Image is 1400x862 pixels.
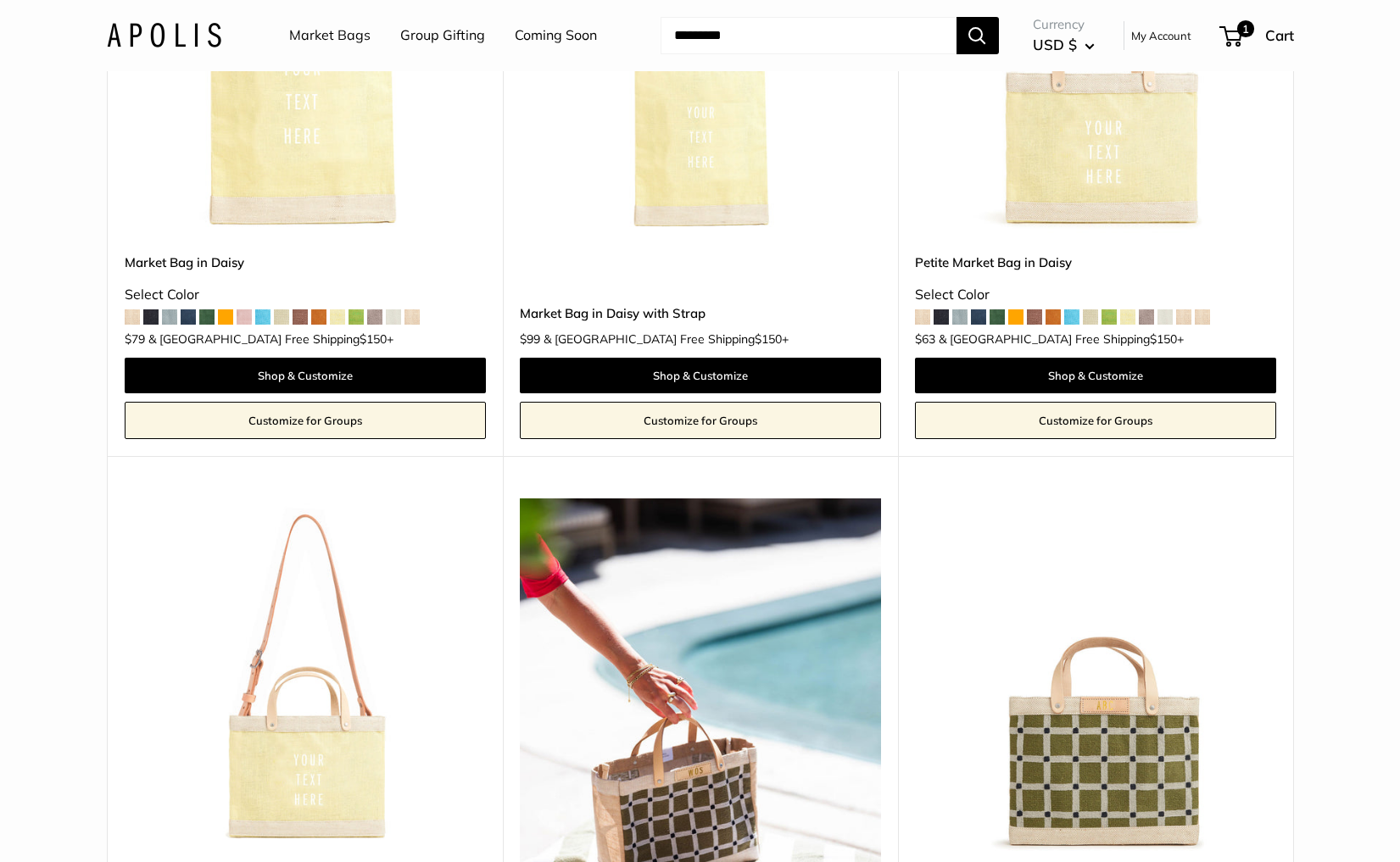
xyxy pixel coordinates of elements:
[939,333,1184,345] span: & [GEOGRAPHIC_DATA] Free Shipping +
[957,17,999,54] button: Search
[1033,13,1095,36] span: Currency
[360,331,387,347] span: $150
[1131,25,1191,46] a: My Account
[520,358,881,393] a: Shop & Customize
[125,253,486,272] a: Market Bag in Daisy
[125,282,486,308] div: Select Color
[755,331,782,347] span: $150
[1033,31,1095,58] button: USD $
[125,498,486,859] img: Petite Market Bag in Daisy with Strap
[125,358,486,393] a: Shop & Customize
[915,402,1276,439] a: Customize for Groups
[1150,331,1177,347] span: $150
[125,331,145,347] span: $79
[661,17,957,54] input: Search...
[107,23,221,47] img: Apolis
[520,402,881,439] a: Customize for Groups
[125,402,486,439] a: Customize for Groups
[148,333,393,345] span: & [GEOGRAPHIC_DATA] Free Shipping +
[515,23,597,48] a: Coming Soon
[915,498,1276,859] a: Petite Market Bag in Chenille Window SagePetite Market Bag in Chenille Window Sage
[915,253,1276,272] a: Petite Market Bag in Daisy
[125,498,486,859] a: Petite Market Bag in Daisy with StrapPetite Market Bag in Daisy with Strap
[915,498,1276,859] img: Petite Market Bag in Chenille Window Sage
[1221,22,1294,49] a: 1 Cart
[915,282,1276,308] div: Select Color
[1265,26,1294,44] span: Cart
[289,23,371,48] a: Market Bags
[915,331,935,347] span: $63
[544,333,789,345] span: & [GEOGRAPHIC_DATA] Free Shipping +
[1033,36,1077,53] span: USD $
[1236,20,1253,37] span: 1
[915,358,1276,393] a: Shop & Customize
[520,303,881,323] a: Market Bag in Daisy with Strap
[520,331,540,347] span: $99
[400,23,485,48] a: Group Gifting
